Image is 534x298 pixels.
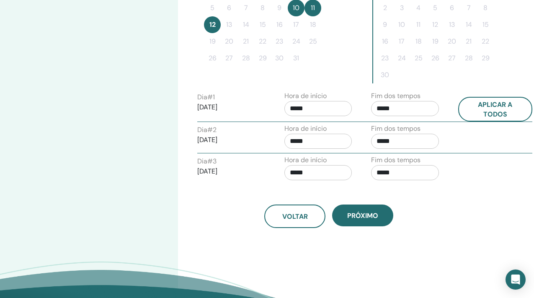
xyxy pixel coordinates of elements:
[371,155,420,164] font: Fim dos tempos
[371,124,420,133] font: Fim dos tempos
[225,37,233,46] font: 20
[284,124,327,133] font: Hora de início
[276,37,283,46] font: 23
[275,54,284,62] font: 30
[465,54,473,62] font: 28
[347,211,378,220] font: Próximo
[209,20,216,29] font: 12
[292,37,300,46] font: 24
[210,3,214,12] font: 5
[383,20,387,29] font: 9
[227,3,231,12] font: 6
[197,167,217,176] font: [DATE]
[261,3,265,12] font: 8
[332,205,393,226] button: Próximo
[259,37,266,46] font: 22
[226,20,232,29] font: 13
[197,157,207,166] font: Dia
[449,20,455,29] font: 13
[244,3,248,12] font: 7
[450,3,454,12] font: 6
[482,20,489,29] font: 15
[448,37,456,46] font: 20
[381,54,389,62] font: 23
[432,20,438,29] font: 12
[506,269,526,290] div: Abra o Intercom Messenger
[466,37,472,46] font: 21
[448,54,456,62] font: 27
[197,103,217,111] font: [DATE]
[310,20,316,29] font: 18
[415,54,423,62] font: 25
[207,157,213,166] font: #
[416,3,420,12] font: 4
[381,70,389,79] font: 30
[398,20,405,29] font: 10
[400,3,404,12] font: 3
[197,93,207,101] font: Dia
[399,37,405,46] font: 17
[293,20,299,29] font: 17
[309,37,317,46] font: 25
[293,54,299,62] font: 31
[293,3,299,12] font: 10
[213,125,217,134] font: 2
[432,37,439,46] font: 19
[431,54,439,62] font: 26
[243,20,249,29] font: 14
[311,3,315,12] font: 11
[482,37,489,46] font: 22
[225,54,233,62] font: 27
[284,91,327,100] font: Hora de início
[207,125,213,134] font: #
[259,54,267,62] font: 29
[383,3,387,12] font: 2
[207,93,213,101] font: #
[416,20,420,29] font: 11
[209,54,217,62] font: 26
[466,20,472,29] font: 14
[382,37,388,46] font: 16
[282,212,308,221] font: Voltar
[277,3,281,12] font: 9
[213,157,217,166] font: 3
[371,91,420,100] font: Fim dos tempos
[260,20,266,29] font: 15
[415,37,422,46] font: 18
[243,37,249,46] font: 21
[483,3,488,12] font: 8
[276,20,283,29] font: 16
[213,93,215,101] font: 1
[433,3,437,12] font: 5
[284,155,327,164] font: Hora de início
[197,125,207,134] font: Dia
[242,54,250,62] font: 28
[264,205,325,228] button: Voltar
[398,54,406,62] font: 24
[458,97,533,121] button: Aplicar a todos
[482,54,490,62] font: 29
[467,3,471,12] font: 7
[478,100,512,119] font: Aplicar a todos
[209,37,216,46] font: 19
[197,135,217,144] font: [DATE]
